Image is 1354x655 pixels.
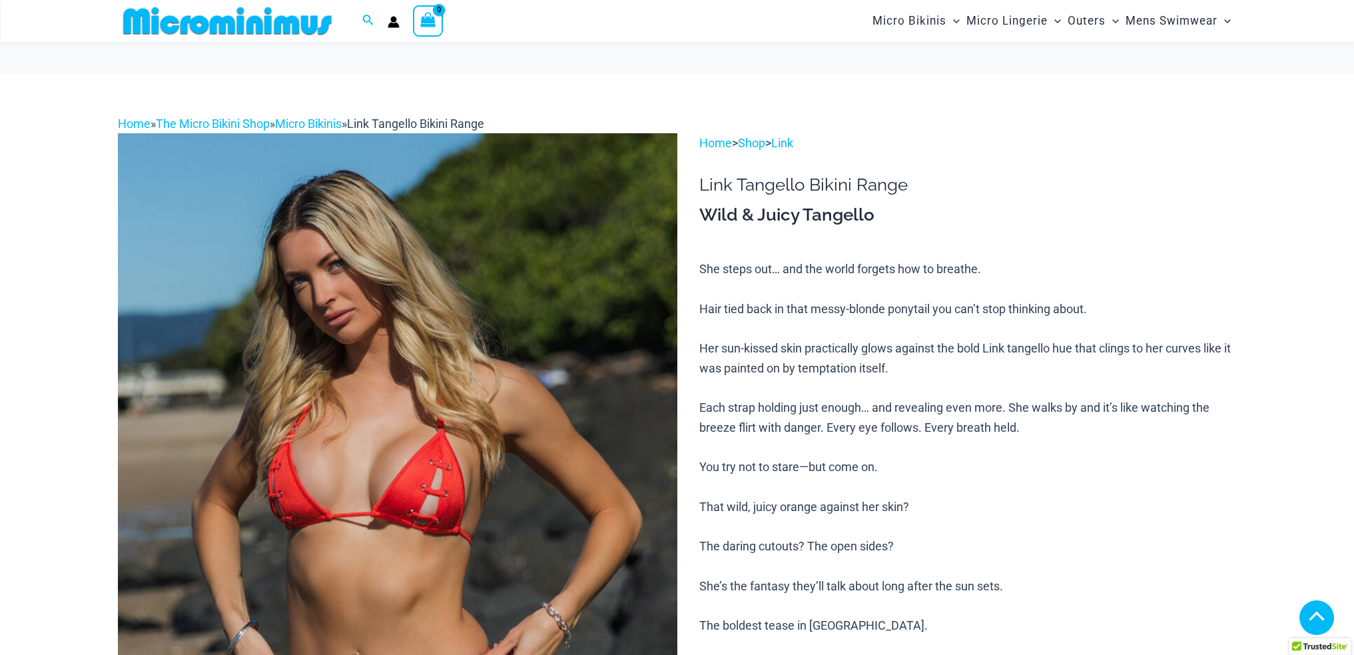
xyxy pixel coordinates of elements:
[869,4,963,38] a: Micro BikinisMenu ToggleMenu Toggle
[118,117,484,131] span: » » »
[362,13,374,29] a: Search icon link
[118,6,337,36] img: MM SHOP LOGO FLAT
[1106,4,1119,38] span: Menu Toggle
[771,136,793,150] a: Link
[699,204,1236,227] h3: Wild & Juicy Tangello
[1217,4,1231,38] span: Menu Toggle
[867,2,1237,40] nav: Site Navigation
[413,5,444,36] a: View Shopping Cart, empty
[699,136,732,150] a: Home
[946,4,960,38] span: Menu Toggle
[699,133,1236,153] p: > >
[963,4,1064,38] a: Micro LingerieMenu ToggleMenu Toggle
[388,16,400,28] a: Account icon link
[1122,4,1234,38] a: Mens SwimwearMenu ToggleMenu Toggle
[699,175,1236,195] h1: Link Tangello Bikini Range
[275,117,342,131] a: Micro Bikinis
[347,117,484,131] span: Link Tangello Bikini Range
[1068,4,1106,38] span: Outers
[1048,4,1061,38] span: Menu Toggle
[118,117,151,131] a: Home
[738,136,765,150] a: Shop
[156,117,270,131] a: The Micro Bikini Shop
[1064,4,1122,38] a: OutersMenu ToggleMenu Toggle
[1126,4,1217,38] span: Mens Swimwear
[966,4,1048,38] span: Micro Lingerie
[872,4,946,38] span: Micro Bikinis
